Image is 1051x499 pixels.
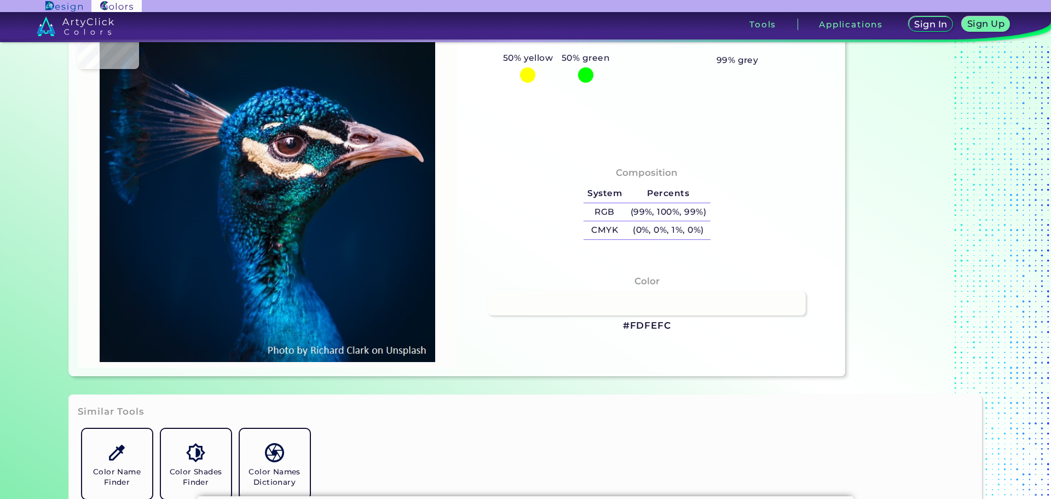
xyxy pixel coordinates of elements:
[626,221,711,239] h5: (0%, 0%, 1%, 0%)
[83,13,452,362] img: img_pavlin.jpg
[623,319,671,332] h3: #FDFEFC
[165,467,227,487] h5: Color Shades Finder
[915,20,947,28] h5: Sign In
[244,467,305,487] h5: Color Names Dictionary
[749,20,776,28] h3: Tools
[557,51,614,65] h5: 50% green
[265,443,284,462] img: icon_color_names_dictionary.svg
[717,53,759,67] h5: 99% grey
[616,165,678,181] h4: Composition
[962,17,1009,32] a: Sign Up
[499,51,557,65] h5: 50% yellow
[626,185,711,203] h5: Percents
[584,203,626,221] h5: RGB
[584,185,626,203] h5: System
[86,467,148,487] h5: Color Name Finder
[78,405,145,418] h3: Similar Tools
[45,1,82,12] img: ArtyClick Design logo
[819,20,883,28] h3: Applications
[968,19,1004,28] h5: Sign Up
[626,203,711,221] h5: (99%, 100%, 99%)
[186,443,205,462] img: icon_color_shades.svg
[634,273,660,289] h4: Color
[584,221,626,239] h5: CMYK
[107,443,126,462] img: icon_color_name_finder.svg
[37,16,114,36] img: logo_artyclick_colors_white.svg
[909,17,952,32] a: Sign In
